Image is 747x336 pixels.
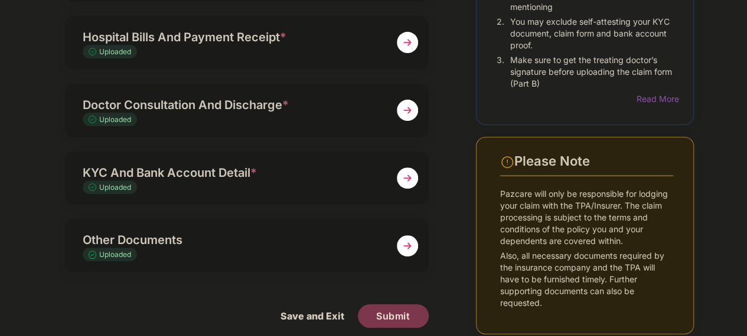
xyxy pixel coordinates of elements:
div: Doctor Consultation And Discharge [83,95,383,114]
img: svg+xml;base64,PHN2ZyB4bWxucz0iaHR0cDovL3d3dy53My5vcmcvMjAwMC9zdmciIHdpZHRoPSIxMy4zMzMiIGhlaWdodD... [89,183,99,191]
p: You may exclude self-attesting your KYC document, claim form and bank account proof. [510,16,673,51]
div: Hospital Bills And Payment Receipt [83,28,383,47]
div: Please Note [514,153,673,169]
img: svg+xml;base64,PHN2ZyBpZD0iTmV4dCIgeG1sbnM9Imh0dHA6Ly93d3cudzMub3JnLzIwMDAvc3ZnIiB3aWR0aD0iMzYiIG... [397,32,418,53]
img: svg+xml;base64,PHN2ZyB4bWxucz0iaHR0cDovL3d3dy53My5vcmcvMjAwMC9zdmciIHdpZHRoPSIxMy4zMzMiIGhlaWdodD... [89,251,99,258]
button: Submit [358,304,429,328]
div: Read More [636,93,673,106]
img: svg+xml;base64,PHN2ZyBpZD0iTmV4dCIgeG1sbnM9Imh0dHA6Ly93d3cudzMub3JnLzIwMDAvc3ZnIiB3aWR0aD0iMzYiIG... [397,100,418,121]
img: svg+xml;base64,PHN2ZyBpZD0iTmV4dCIgeG1sbnM9Imh0dHA6Ly93d3cudzMub3JnLzIwMDAvc3ZnIiB3aWR0aD0iMzYiIG... [397,235,418,256]
img: svg+xml;base64,PHN2ZyB4bWxucz0iaHR0cDovL3d3dy53My5vcmcvMjAwMC9zdmciIHdpZHRoPSIxMy4zMzMiIGhlaWdodD... [89,48,99,55]
p: Pazcare will only be responsible for lodging your claim with the TPA/Insurer. The claim processin... [500,188,673,247]
p: 2. [497,16,504,51]
span: Uploaded [99,250,131,259]
span: Save and Exit [269,304,356,328]
div: Other Documents [83,230,383,249]
img: svg+xml;base64,PHN2ZyB4bWxucz0iaHR0cDovL3d3dy53My5vcmcvMjAwMC9zdmciIHdpZHRoPSIxMy4zMzMiIGhlaWdodD... [89,116,99,123]
span: Submit [376,309,410,322]
p: Also, all necessary documents required by the insurance company and the TPA will have to be furni... [500,250,673,309]
img: svg+xml;base64,PHN2ZyBpZD0iV2FybmluZ18tXzI0eDI0IiBkYXRhLW5hbWU9Ildhcm5pbmcgLSAyNHgyNCIgeG1sbnM9Im... [500,155,514,169]
span: Uploaded [99,183,131,192]
span: Uploaded [99,47,131,56]
p: 3. [497,54,504,90]
p: Make sure to get the treating doctor’s signature before uploading the claim form (Part B) [510,54,673,90]
div: KYC And Bank Account Detail [83,163,383,182]
img: svg+xml;base64,PHN2ZyBpZD0iTmV4dCIgeG1sbnM9Imh0dHA6Ly93d3cudzMub3JnLzIwMDAvc3ZnIiB3aWR0aD0iMzYiIG... [397,167,418,189]
span: Uploaded [99,115,131,124]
